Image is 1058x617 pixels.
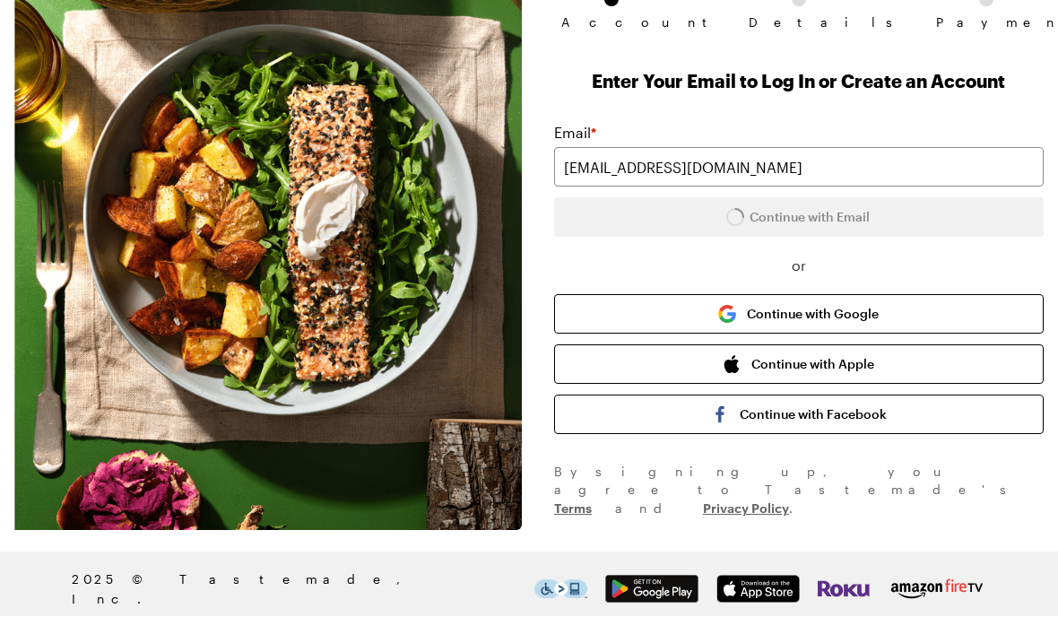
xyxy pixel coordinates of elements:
[554,464,1044,518] div: By signing up , you agree to Tastemade's and .
[534,580,586,599] img: This icon serves as a link to download the Level Access assistive technology app for individuals ...
[534,580,586,600] a: This icon serves as a link to download the Level Access assistive technology app for individuals ...
[605,576,699,604] img: Google Play
[936,16,1036,30] span: Payment
[703,500,789,517] a: Privacy Policy
[554,395,1044,435] button: Continue with Facebook
[554,345,1044,385] button: Continue with Apple
[554,500,592,517] a: Terms
[605,576,699,604] a: Google Play
[554,256,1044,277] span: or
[72,570,534,610] span: 2025 © Tastemade, Inc.
[716,576,800,604] img: App Store
[818,576,870,604] a: Roku
[554,123,596,144] label: Email
[561,16,662,30] span: Account
[888,576,986,604] img: Amazon Fire TV
[888,576,986,604] a: Amazon Fire TV
[716,576,800,604] a: App Store
[749,16,849,30] span: Details
[554,69,1044,94] h1: Enter Your Email to Log In or Create an Account
[554,295,1044,335] button: Continue with Google
[818,576,870,604] img: Roku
